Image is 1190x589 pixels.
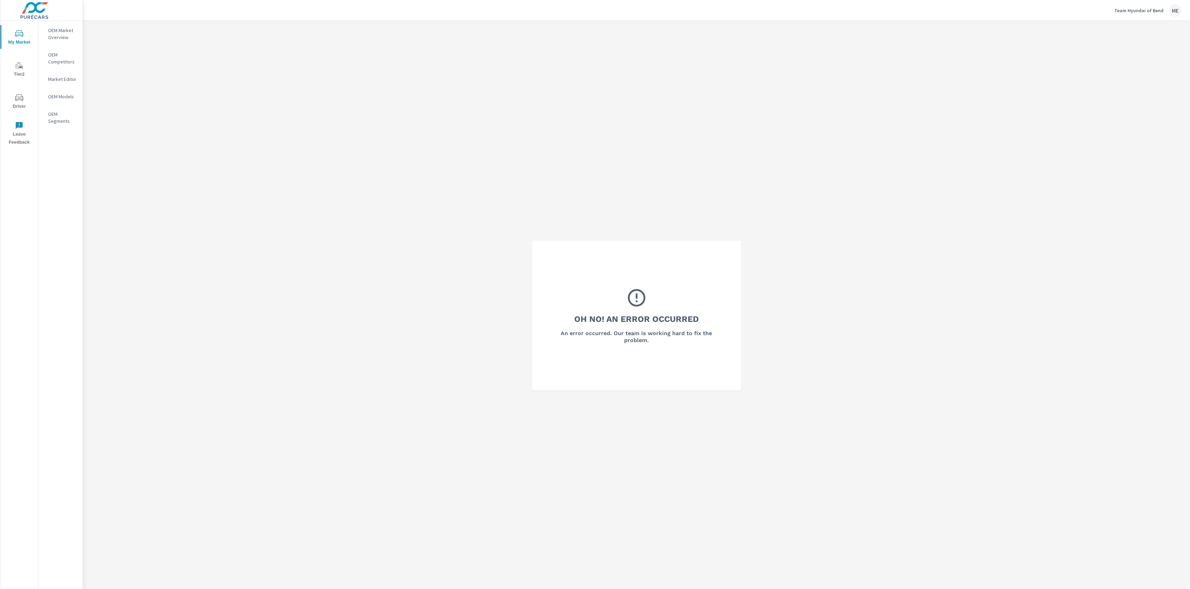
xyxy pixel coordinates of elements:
[38,91,83,102] div: OEM Models
[551,330,722,344] h6: An error occurred. Our team is working hard to fix the problem.
[38,25,83,43] div: OEM Market Overview
[2,29,36,46] span: My Market
[2,93,36,111] span: Driver
[0,21,38,149] div: nav menu
[1169,4,1182,17] div: ME
[1114,7,1164,14] p: Team Hyundai of Bend
[48,51,77,65] p: OEM Competitors
[2,121,36,146] span: Leave Feedback
[38,74,83,84] div: Market Editor
[574,313,699,325] h3: Oh No! An Error Occurred
[48,93,77,100] p: OEM Models
[48,111,77,124] p: OEM Segments
[38,50,83,67] div: OEM Competitors
[48,76,77,83] p: Market Editor
[2,61,36,78] span: Tier2
[48,27,77,41] p: OEM Market Overview
[38,109,83,126] div: OEM Segments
